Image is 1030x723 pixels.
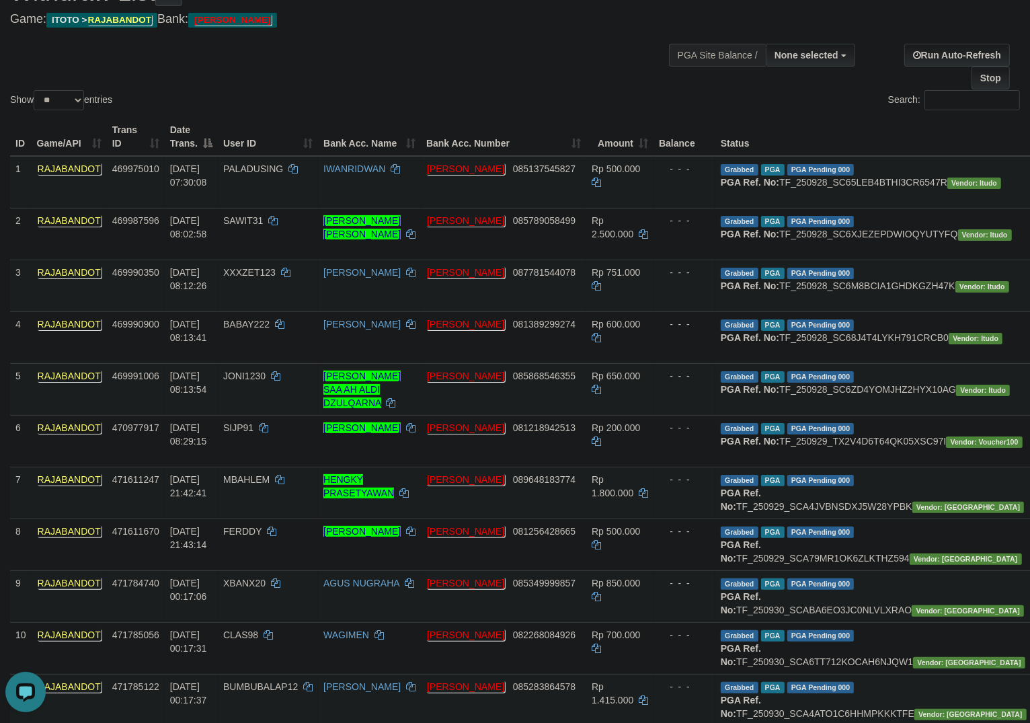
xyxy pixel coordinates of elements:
span: Vendor URL: https://secure10.1velocity.biz [912,605,1024,617]
span: PGA Pending [787,216,855,227]
span: Marked by adkpebhi [761,682,785,693]
span: Rp 700.000 [592,630,640,640]
th: ID [10,118,32,156]
em: RAJABANDOT [37,266,102,278]
b: PGA Ref. No: [721,436,779,447]
span: 469990900 [112,319,159,330]
span: Vendor URL: https://secure10.1velocity.biz [912,502,1025,513]
span: Marked by adkpebhi [761,423,785,434]
em: RAJABANDOT [37,163,102,175]
div: - - - [659,628,710,642]
td: 8 [10,519,32,570]
a: [PERSON_NAME] [323,267,401,278]
em: RAJABANDOT [37,370,102,382]
span: Grabbed [721,319,758,331]
div: - - - [659,162,710,176]
em: RAJABANDOT [37,577,102,589]
span: PGA Pending [787,319,855,331]
span: Rp 1.415.000 [592,681,633,706]
em: [PERSON_NAME] [426,577,505,589]
div: - - - [659,473,710,486]
td: 7 [10,467,32,519]
span: Rp 600.000 [592,319,640,330]
b: PGA Ref. No: [721,643,761,667]
span: Copy 085349999857 to clipboard [513,578,576,588]
span: MBAHLEM [223,474,270,485]
span: PGA Pending [787,268,855,279]
div: - - - [659,369,710,383]
a: AGUS NUGRAHA [323,578,399,588]
em: RAJABANDOT [37,473,102,486]
td: 5 [10,363,32,415]
span: Vendor URL: https://secure6.1velocity.biz [955,281,1009,293]
th: Trans ID: activate to sort column ascending [107,118,165,156]
span: SIJP91 [223,422,253,433]
span: 469975010 [112,163,159,174]
b: PGA Ref. No: [721,229,779,239]
td: 4 [10,311,32,363]
b: PGA Ref. No: [721,695,761,719]
a: [PERSON_NAME] [323,681,401,692]
th: Bank Acc. Number: activate to sort column ascending [421,118,586,156]
span: Rp 1.800.000 [592,474,633,498]
em: RAJABANDOT [37,215,102,227]
span: Copy 085283864578 to clipboard [513,681,576,692]
span: PGA Pending [787,164,855,176]
b: PGA Ref. No: [721,539,761,564]
span: [DATE] 07:30:08 [170,163,207,188]
span: Grabbed [721,216,758,227]
th: Bank Acc. Name: activate to sort column ascending [318,118,421,156]
div: - - - [659,576,710,590]
h4: Game: Bank: [10,13,673,26]
div: - - - [659,266,710,279]
td: 10 [10,622,32,674]
em: [PERSON_NAME] [426,473,505,486]
span: [DATE] 08:13:54 [170,371,207,395]
span: Copy 081218942513 to clipboard [513,422,576,433]
th: Game/API: activate to sort column ascending [32,118,107,156]
em: RAJABANDOT [87,14,153,26]
span: PGA Pending [787,371,855,383]
th: Amount: activate to sort column ascending [586,118,653,156]
em: [PERSON_NAME] [426,266,505,278]
span: Marked by adkpebhi [761,578,785,590]
span: Copy 085137545827 to clipboard [513,163,576,174]
span: Vendor URL: https://secure6.1velocity.biz [949,333,1002,344]
span: Vendor URL: https://secure10.1velocity.biz [914,709,1027,720]
span: 470977917 [112,422,159,433]
span: 471785122 [112,681,159,692]
span: Grabbed [721,475,758,486]
div: - - - [659,317,710,331]
span: Vendor URL: https://secure6.1velocity.biz [956,385,1010,396]
a: [PERSON_NAME] [323,526,401,537]
span: Grabbed [721,682,758,693]
span: JONI1230 [223,371,266,381]
em: [PERSON_NAME] [194,14,271,26]
span: Vendor URL: https://trx2.1velocity.biz [946,436,1022,448]
span: Grabbed [721,371,758,383]
span: Copy 087781544078 to clipboard [513,267,576,278]
em: RAJABANDOT [37,422,102,434]
span: Marked by adkaditya [761,630,785,642]
span: Copy 089648183774 to clipboard [513,474,576,485]
span: Rp 2.500.000 [592,215,633,239]
span: Rp 751.000 [592,267,640,278]
span: Marked by adkpebhi [761,268,785,279]
label: Show entries [10,90,112,110]
span: [DATE] 08:29:15 [170,422,207,447]
span: 471785056 [112,630,159,640]
span: ITOTO > [46,13,157,28]
div: - - - [659,214,710,227]
b: PGA Ref. No: [721,591,761,615]
button: Open LiveChat chat widget [5,5,46,46]
b: PGA Ref. No: [721,332,779,343]
div: PGA Site Balance / [669,44,766,67]
a: Run Auto-Refresh [904,44,1010,67]
span: Marked by adkfebri [761,475,785,486]
span: Marked by adkpebhi [761,216,785,227]
span: Copy 085789058499 to clipboard [513,215,576,226]
span: Grabbed [721,527,758,538]
span: Copy 081256428665 to clipboard [513,526,576,537]
a: [PERSON_NAME] [323,319,401,330]
span: 469991006 [112,371,159,381]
